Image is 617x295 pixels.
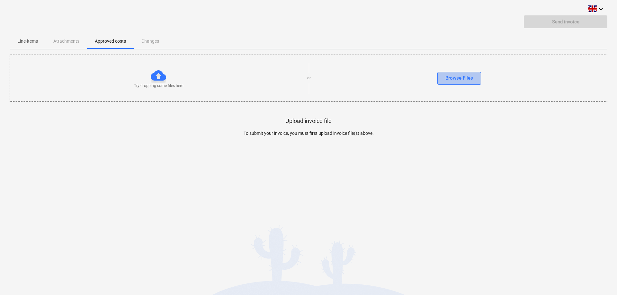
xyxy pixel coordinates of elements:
[307,75,311,81] p: or
[159,130,458,137] p: To submit your invoice, you must first upload invoice file(s) above.
[95,38,126,45] p: Approved costs
[437,72,481,85] button: Browse Files
[17,38,38,45] p: Line-items
[285,117,332,125] p: Upload invoice file
[10,55,608,102] div: Try dropping some files hereorBrowse Files
[134,83,183,89] p: Try dropping some files here
[445,74,473,82] div: Browse Files
[597,5,605,13] i: keyboard_arrow_down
